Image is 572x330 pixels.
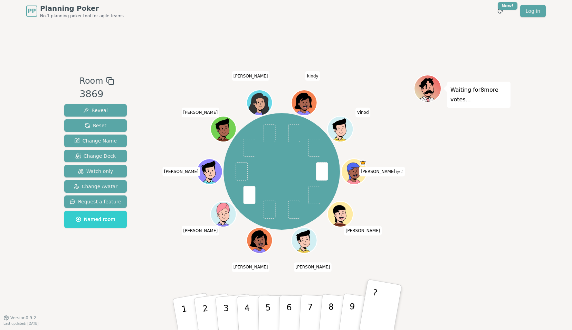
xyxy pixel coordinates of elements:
span: Click to change your name [305,71,320,81]
span: Click to change your name [162,167,200,176]
span: Click to change your name [355,108,371,117]
button: Change Deck [64,150,127,162]
span: Reset [85,122,106,129]
div: 3869 [79,87,114,101]
button: Request a feature [64,195,127,208]
span: Click to change your name [232,262,270,272]
span: Click to change your name [182,226,220,235]
span: Click to change your name [359,167,405,176]
span: PP [28,7,36,15]
span: Change Name [74,137,117,144]
span: Click to change your name [182,108,220,117]
span: Version 0.9.2 [10,315,36,321]
span: (you) [395,171,403,174]
button: Change Name [64,135,127,147]
span: Natasha is the host [360,159,366,166]
p: ? [368,287,378,325]
button: New! [494,5,506,17]
span: Planning Poker [40,3,124,13]
span: Request a feature [70,198,121,205]
span: Click to change your name [232,71,270,81]
a: Log in [520,5,546,17]
span: Reveal [83,107,108,114]
span: Click to change your name [344,226,382,235]
button: Reveal [64,104,127,117]
button: Version0.9.2 [3,315,36,321]
a: PPPlanning PokerNo.1 planning poker tool for agile teams [26,3,124,19]
div: New! [498,2,517,10]
button: Change Avatar [64,180,127,193]
span: Room [79,75,103,87]
span: Named room [76,216,115,223]
span: Last updated: [DATE] [3,322,39,326]
p: Waiting for 8 more votes... [450,85,507,104]
button: Click to change your avatar [342,159,366,184]
span: Change Avatar [74,183,118,190]
span: Click to change your name [294,262,332,272]
span: No.1 planning poker tool for agile teams [40,13,124,19]
span: Watch only [78,168,113,175]
button: Watch only [64,165,127,177]
span: Change Deck [75,153,116,159]
button: Named room [64,211,127,228]
button: Reset [64,119,127,132]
